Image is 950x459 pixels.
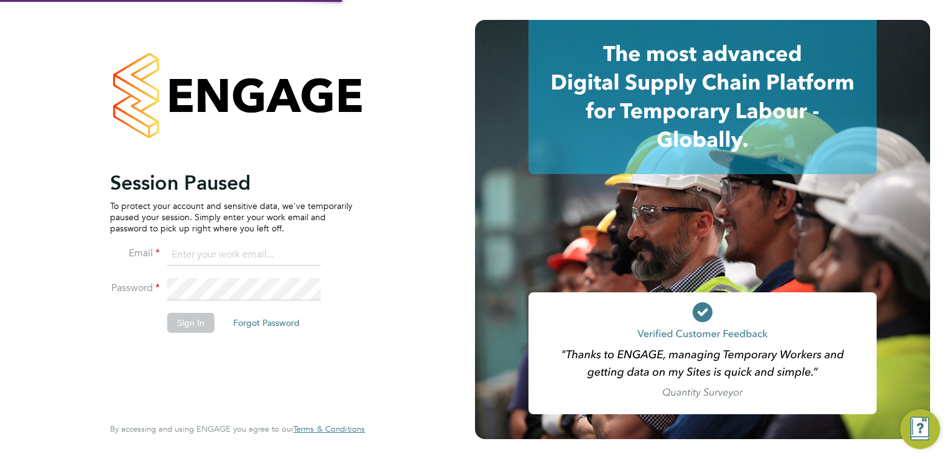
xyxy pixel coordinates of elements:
button: Engage Resource Center [900,409,940,449]
button: Sign In [167,313,214,333]
span: Terms & Conditions [293,424,365,434]
button: Forgot Password [223,313,310,333]
input: Enter your work email... [167,244,321,266]
label: Password [110,282,160,295]
p: To protect your account and sensitive data, we've temporarily paused your session. Simply enter y... [110,200,353,234]
label: Email [110,247,160,260]
a: Terms & Conditions [293,424,365,434]
h2: Session Paused [110,170,353,195]
span: By accessing and using ENGAGE you agree to our [110,424,365,434]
